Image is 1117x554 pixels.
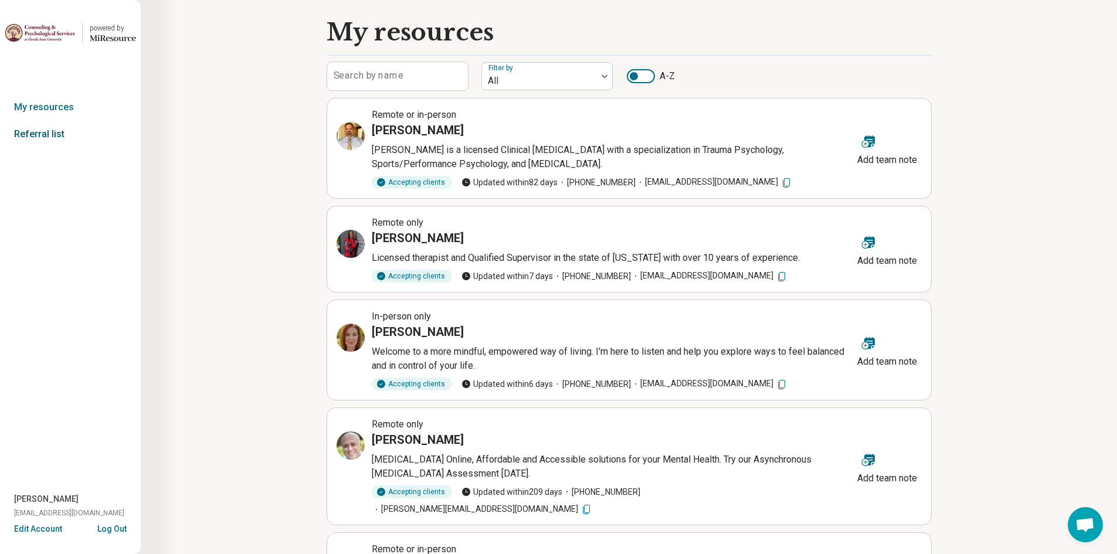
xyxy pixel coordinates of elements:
span: Remote only [372,217,423,228]
span: Updated within 7 days [461,270,553,283]
div: Accepting clients [372,270,452,283]
h3: [PERSON_NAME] [372,324,464,340]
button: Add team note [853,446,922,488]
span: In-person only [372,311,431,322]
span: Updated within 6 days [461,378,553,390]
span: Remote only [372,419,423,430]
h1: My resources [327,19,494,46]
span: [EMAIL_ADDRESS][DOMAIN_NAME] [631,270,787,282]
button: Add team note [853,329,922,371]
img: Florida State University [5,19,75,47]
div: powered by [90,23,136,33]
button: Add team note [853,127,922,169]
span: [EMAIL_ADDRESS][DOMAIN_NAME] [14,508,124,518]
span: [PERSON_NAME][EMAIL_ADDRESS][DOMAIN_NAME] [372,503,592,515]
span: [EMAIL_ADDRESS][DOMAIN_NAME] [631,378,787,390]
label: A-Z [627,69,675,83]
div: Accepting clients [372,485,452,498]
label: Search by name [334,71,403,80]
p: Welcome to a more mindful, empowered way of living. I'm here to listen and help you explore ways ... [372,345,853,373]
span: [EMAIL_ADDRESS][DOMAIN_NAME] [636,176,792,188]
p: Licensed therapist and Qualified Supervisor in the state of [US_STATE] with over 10 years of expe... [372,251,853,265]
p: [MEDICAL_DATA] Online, Affordable and Accessible solutions for your Mental Health. Try our Asynch... [372,453,853,481]
span: [PHONE_NUMBER] [553,270,631,283]
label: Filter by [488,64,515,72]
span: Updated within 209 days [461,486,562,498]
div: Accepting clients [372,176,452,189]
span: [PHONE_NUMBER] [553,378,631,390]
div: Open chat [1068,507,1103,542]
span: Remote or in-person [372,109,456,120]
span: [PHONE_NUMBER] [562,486,640,498]
span: [PHONE_NUMBER] [558,176,636,189]
h3: [PERSON_NAME] [372,122,464,138]
span: Updated within 82 days [461,176,558,189]
h3: [PERSON_NAME] [372,431,464,448]
div: Accepting clients [372,378,452,390]
button: Edit Account [14,523,62,535]
span: [PERSON_NAME] [14,493,79,505]
a: Florida State Universitypowered by [5,19,136,47]
p: [PERSON_NAME] is a licensed Clinical [MEDICAL_DATA] with a specialization in Trauma Psychology, S... [372,143,853,171]
button: Add team note [853,228,922,270]
button: Log Out [97,523,127,532]
h3: [PERSON_NAME] [372,230,464,246]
